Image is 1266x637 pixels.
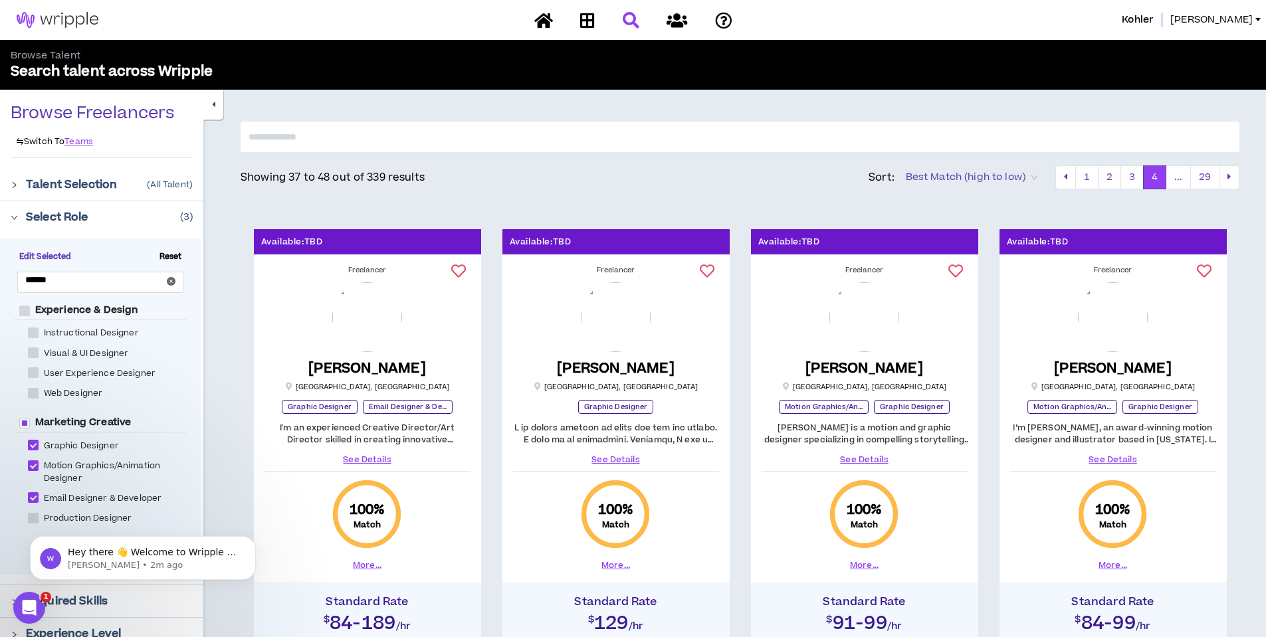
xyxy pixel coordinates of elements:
span: Kohler [1122,13,1154,27]
span: 100 % [350,501,385,519]
p: Motion Graphics/Animation Designer [779,400,869,414]
p: Graphic Designer [874,400,950,414]
a: See Details [513,454,719,466]
p: ( 3 ) [180,210,193,225]
p: [GEOGRAPHIC_DATA] , [GEOGRAPHIC_DATA] [534,382,698,392]
span: Instructional Designer [39,327,144,339]
span: Web Designer [39,387,108,400]
iframe: Intercom notifications message [10,508,276,601]
p: Graphic Designer [578,400,654,414]
a: See Details [762,454,968,466]
a: See Details [264,454,471,466]
span: 100 % [1095,501,1131,519]
h2: $91-99 [758,608,972,632]
p: Available: TBD [261,236,323,248]
span: User Experience Designer [39,367,161,380]
span: /hr [396,619,411,633]
img: 6JTBUD9zu8Fr3G68gzN8cS05m8hAQ7BSmZuEDcEH.png [581,282,651,352]
span: Best Match (high to low) [906,167,1037,187]
span: right [11,598,18,606]
span: 1 [41,592,51,602]
p: Email Designer & Developer [363,400,453,414]
span: /hr [887,619,902,633]
h2: $129 [509,608,723,632]
p: Available: TBD [758,236,820,248]
span: Marketing Creative [30,416,137,429]
small: Match [602,519,630,530]
p: L ip dolors ametcon ad elits doe tem inc utlabo. E dolo ma al enimadmini. Veniamqu, N exe u labor... [513,422,719,446]
span: /hr [1136,619,1151,633]
span: 100 % [598,501,634,519]
p: Select Role [26,209,88,225]
span: Visual & UI Designer [39,347,134,360]
p: [GEOGRAPHIC_DATA] , [GEOGRAPHIC_DATA] [1031,382,1196,392]
nav: pagination [1055,165,1239,189]
span: Edit Selected [14,251,77,263]
p: Available: TBD [510,236,572,248]
h4: Standard Rate [758,595,972,608]
span: close-circle [167,277,175,286]
button: 3 [1120,165,1144,189]
p: Graphic Designer [282,400,358,414]
img: PoCbYXhZLLGp2oGOz66iOqrEBt0VX5dSQGbeWsuH.png [1078,282,1148,352]
div: Freelancer [264,265,471,276]
span: Motion Graphics/Animation Designer [39,460,197,485]
p: Showing 37 to 48 out of 339 results [241,169,425,185]
h4: Standard Rate [509,595,723,608]
h5: [PERSON_NAME] [805,360,923,377]
span: Email Designer & Developer [39,492,167,505]
button: More... [1099,559,1127,571]
small: Match [1099,519,1127,530]
button: More... [353,559,381,571]
button: ... [1166,165,1191,189]
button: 29 [1190,165,1219,189]
p: ( All Talent ) [147,179,193,190]
button: 1 [1075,165,1099,189]
span: right [11,181,18,189]
p: Browse Talent [11,49,633,62]
p: Available: TBD [1007,236,1069,248]
p: I'm an experienced Creative Director/Art Director skilled in creating innovative campaigns for gl... [264,422,471,446]
p: Search talent across Wripple [11,62,633,81]
div: Freelancer [1010,265,1216,276]
button: 4 [1143,165,1166,189]
p: I’m [PERSON_NAME], an award-winning motion designer and illustrator based in [US_STATE]. I love c... [1010,422,1216,446]
div: Freelancer [762,265,968,276]
small: Match [354,519,381,530]
p: Required Skills [26,593,108,609]
p: [GEOGRAPHIC_DATA] , [GEOGRAPHIC_DATA] [782,382,947,392]
h5: [PERSON_NAME] [1054,360,1172,377]
p: Graphic Designer [1122,400,1198,414]
button: More... [601,559,630,571]
h4: Standard Rate [261,595,475,608]
p: Sort: [869,169,895,185]
div: Freelancer [513,265,719,276]
h2: $84-99 [1006,608,1220,632]
h5: [PERSON_NAME] [308,360,426,377]
p: [GEOGRAPHIC_DATA] , [GEOGRAPHIC_DATA] [285,382,450,392]
a: Teams [64,136,93,147]
span: Graphic Designer [39,440,124,452]
p: Browse Freelancers [11,103,175,124]
p: Talent Selection [26,177,117,193]
span: swap [16,137,24,145]
span: [PERSON_NAME] [1170,13,1253,27]
p: Switch To [16,136,64,147]
p: [PERSON_NAME] is a motion and graphic designer specializing in compelling storytelling and captiv... [762,422,968,446]
p: Motion Graphics/Animation Designer [1027,400,1117,414]
button: More... [850,559,879,571]
iframe: Intercom live chat [13,592,45,624]
img: 0CPi1W3evlN585KtmEY5gXvym33PGRRZdqNWlwSM.png [829,282,899,352]
h5: [PERSON_NAME] [557,360,675,377]
span: close-circle [167,276,175,288]
span: Reset [154,251,187,263]
span: 100 % [847,501,883,519]
span: Experience & Design [30,304,144,317]
h4: Standard Rate [1006,595,1220,608]
span: /hr [629,619,644,633]
a: See Details [1010,454,1216,466]
img: hkQRRbKptdVrdltCxrFswYxVkeM7xfJi4GnJhb0g.png [332,282,402,352]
